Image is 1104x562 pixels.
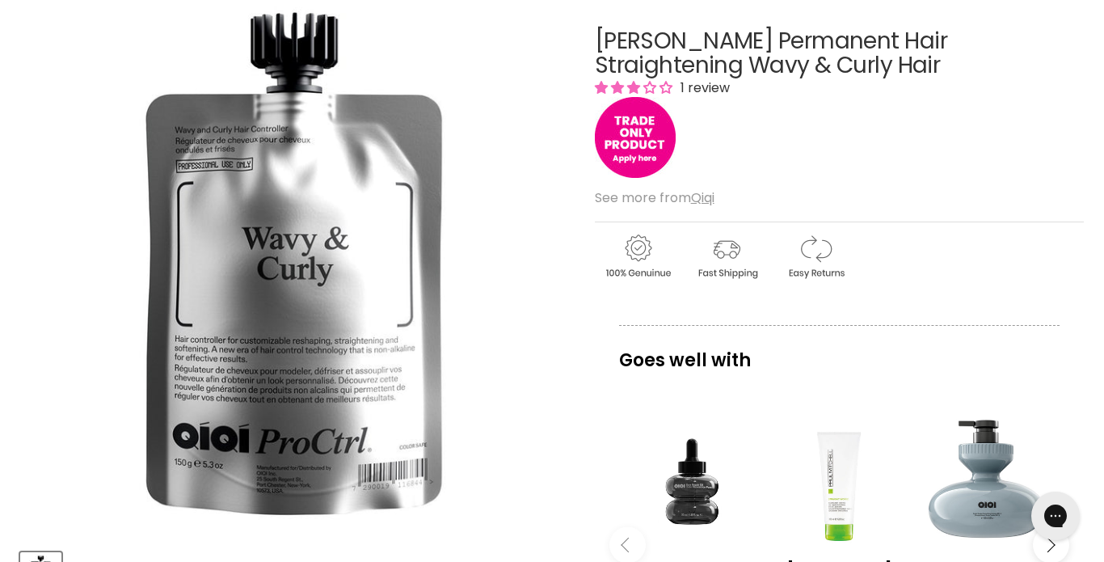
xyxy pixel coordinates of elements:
img: tradeonly_small.jpg [595,97,676,178]
h1: [PERSON_NAME] Permanent Hair Straightening Wavy & Curly Hair [595,29,1084,79]
p: Goes well with [619,325,1060,378]
img: returns.gif [773,232,858,281]
img: genuine.gif [595,232,681,281]
span: 3.00 stars [595,78,676,97]
span: 1 review [676,78,730,97]
a: Qiqi [691,188,714,207]
img: shipping.gif [684,232,769,281]
span: See more from [595,188,714,207]
iframe: Gorgias live chat messenger [1023,486,1088,546]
